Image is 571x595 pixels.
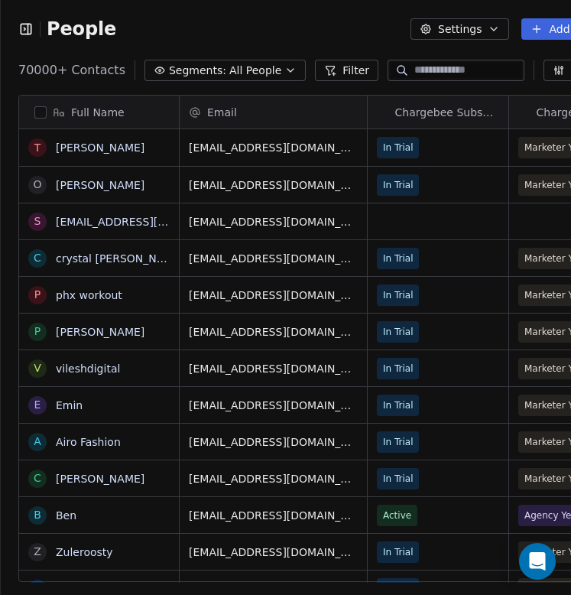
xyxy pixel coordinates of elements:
[189,177,358,193] span: [EMAIL_ADDRESS][DOMAIN_NAME]
[34,287,41,303] div: p
[34,140,41,156] div: T
[189,140,358,155] span: [EMAIL_ADDRESS][DOMAIN_NAME]
[56,509,76,522] a: Ben
[34,250,41,266] div: c
[395,105,499,120] span: Chargebee Subscription Status
[56,473,144,485] a: [PERSON_NAME]
[56,289,122,301] a: phx workout
[56,252,184,265] a: crystal [PERSON_NAME]
[56,216,243,228] a: [EMAIL_ADDRESS][DOMAIN_NAME]
[383,361,413,376] span: In Trial
[34,507,41,523] div: B
[56,436,121,448] a: Airo Fashion
[56,546,113,558] a: Zuleroosty
[34,360,41,376] div: v
[34,324,41,340] div: P
[189,214,358,229] span: [EMAIL_ADDRESS][DOMAIN_NAME]
[34,213,41,229] div: s
[383,288,413,303] span: In Trial
[189,398,358,413] span: [EMAIL_ADDRESS][DOMAIN_NAME]
[383,434,413,450] span: In Trial
[189,361,358,376] span: [EMAIL_ADDRESS][DOMAIN_NAME]
[34,397,41,413] div: E
[315,60,378,81] button: Filter
[518,24,530,201] img: Chargebee
[34,470,41,486] div: C
[19,96,179,128] div: Full Name
[189,545,358,560] span: [EMAIL_ADDRESS][DOMAIN_NAME]
[383,471,413,486] span: In Trial
[47,18,116,41] span: People
[189,324,358,340] span: [EMAIL_ADDRESS][DOMAIN_NAME]
[383,398,413,413] span: In Trial
[56,179,144,191] a: [PERSON_NAME]
[229,63,281,79] span: All People
[34,544,41,560] div: Z
[368,96,508,128] div: ChargebeeChargebee Subscription Status
[56,326,144,338] a: [PERSON_NAME]
[519,543,556,580] div: Open Intercom Messenger
[189,471,358,486] span: [EMAIL_ADDRESS][DOMAIN_NAME]
[19,129,180,583] div: grid
[169,63,226,79] span: Segments:
[33,177,41,193] div: o
[189,251,358,266] span: [EMAIL_ADDRESS][DOMAIN_NAME]
[383,177,413,193] span: In Trial
[56,583,114,595] a: LinkDoctor
[383,324,413,340] span: In Trial
[34,434,41,450] div: A
[56,399,83,411] a: Emin
[18,61,125,80] span: 70000+ Contacts
[377,24,389,201] img: Chargebee
[189,434,358,450] span: [EMAIL_ADDRESS][DOMAIN_NAME]
[189,288,358,303] span: [EMAIL_ADDRESS][DOMAIN_NAME]
[383,140,413,155] span: In Trial
[383,545,413,560] span: In Trial
[180,96,367,128] div: Email
[410,18,509,40] button: Settings
[56,141,144,154] a: [PERSON_NAME]
[189,508,358,523] span: [EMAIL_ADDRESS][DOMAIN_NAME]
[71,105,125,120] span: Full Name
[207,105,237,120] span: Email
[383,508,411,523] span: Active
[56,363,120,375] a: vileshdigital
[383,251,413,266] span: In Trial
